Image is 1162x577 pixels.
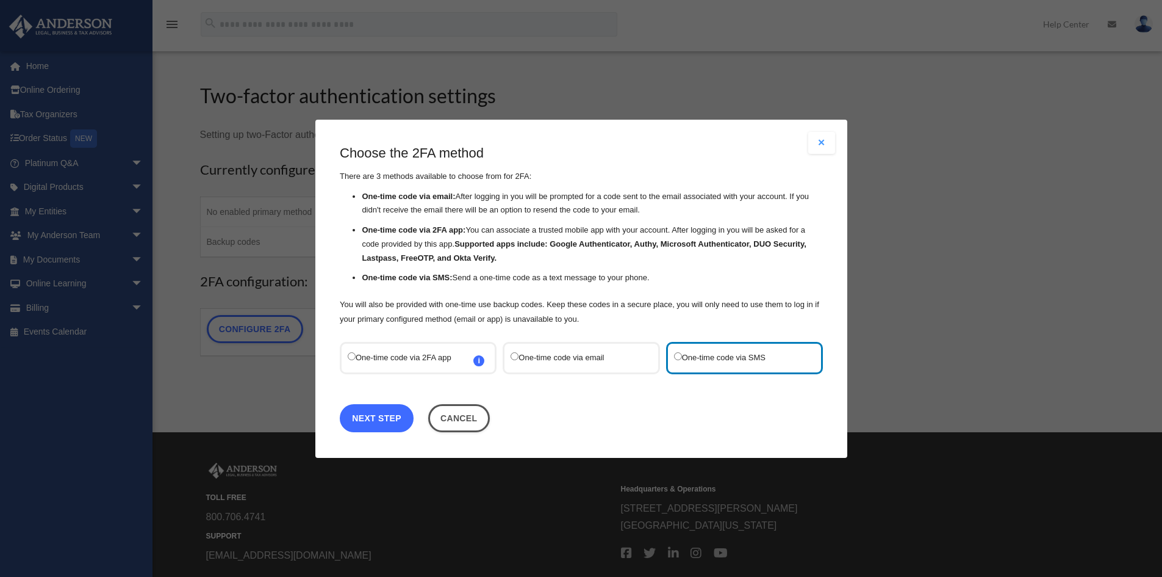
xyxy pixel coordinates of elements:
div: There are 3 methods available to choose from for 2FA: [340,144,823,327]
li: You can associate a trusted mobile app with your account. After logging in you will be asked for ... [362,223,823,265]
li: After logging in you will be prompted for a code sent to the email associated with your account. ... [362,189,823,217]
li: Send a one-time code as a text message to your phone. [362,271,823,285]
label: One-time code via email [511,349,639,366]
button: Close this dialog window [428,404,489,432]
h3: Choose the 2FA method [340,144,823,163]
label: One-time code via SMS [673,349,802,366]
input: One-time code via SMS [673,352,681,360]
input: One-time code via 2FA appi [348,352,356,360]
label: One-time code via 2FA app [348,349,476,366]
input: One-time code via email [511,352,518,360]
strong: One-time code via email: [362,191,455,200]
p: You will also be provided with one-time use backup codes. Keep these codes in a secure place, you... [340,297,823,326]
button: Close modal [808,132,835,154]
a: Next Step [340,404,414,432]
span: i [473,355,484,366]
strong: One-time code via SMS: [362,273,452,282]
strong: One-time code via 2FA app: [362,225,465,234]
strong: Supported apps include: Google Authenticator, Authy, Microsoft Authenticator, DUO Security, Lastp... [362,239,806,263]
